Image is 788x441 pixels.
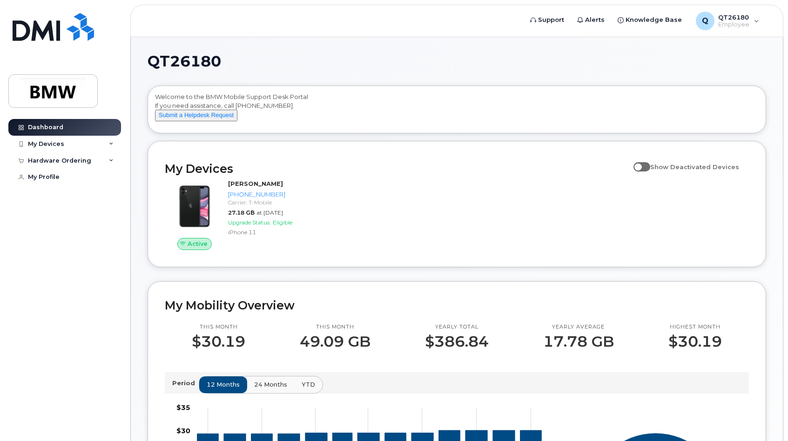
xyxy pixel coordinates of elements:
input: Show Deactivated Devices [633,158,641,165]
div: Welcome to the BMW Mobile Support Desk Portal If you need assistance, call [PHONE_NUMBER]. [155,92,759,130]
p: 17.78 GB [543,333,614,350]
span: 24 months [254,380,287,389]
p: $386.84 [425,333,489,350]
p: Yearly average [543,323,614,331]
span: Active [188,239,208,248]
span: Show Deactivated Devices [650,163,739,171]
a: Submit a Helpdesk Request [155,111,237,118]
span: at [DATE] [256,209,283,216]
button: Submit a Helpdesk Request [155,110,237,121]
p: $30.19 [668,333,722,350]
h2: My Devices [165,162,629,176]
p: Period [172,379,199,388]
span: YTD [302,380,315,389]
span: Eligible [273,219,292,226]
span: QT26180 [148,54,221,68]
div: Carrier: T-Mobile [228,198,299,206]
p: $30.19 [192,333,245,350]
div: [PHONE_NUMBER] [228,190,299,199]
span: Upgrade Status: [228,219,271,226]
h2: My Mobility Overview [165,298,749,312]
strong: [PERSON_NAME] [228,180,283,187]
p: This month [300,323,370,331]
p: 49.09 GB [300,333,370,350]
p: Highest month [668,323,722,331]
img: iPhone_11.jpg [172,184,217,229]
span: 27.18 GB [228,209,255,216]
p: Yearly total [425,323,489,331]
tspan: $30 [176,427,190,435]
p: This month [192,323,245,331]
a: Active[PERSON_NAME][PHONE_NUMBER]Carrier: T-Mobile27.18 GBat [DATE]Upgrade Status:EligibleiPhone 11 [165,179,303,250]
div: iPhone 11 [228,228,299,236]
tspan: $35 [176,403,190,412]
iframe: Messenger Launcher [748,401,781,434]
